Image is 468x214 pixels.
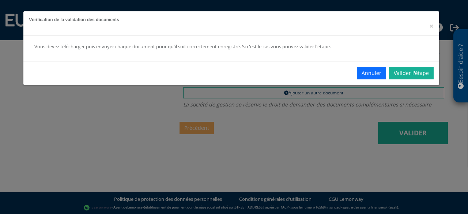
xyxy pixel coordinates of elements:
button: Annuler [357,67,386,79]
button: Close [429,22,434,30]
div: Vous devez télécharger puis envoyer chaque document pour qu'il soit correctement enregistré. Si c... [34,43,349,50]
h5: Vérification de la validation des documents [29,17,434,23]
p: Besoin d'aide ? [457,33,465,99]
span: × [429,21,434,31]
a: Valider l'étape [389,67,434,79]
